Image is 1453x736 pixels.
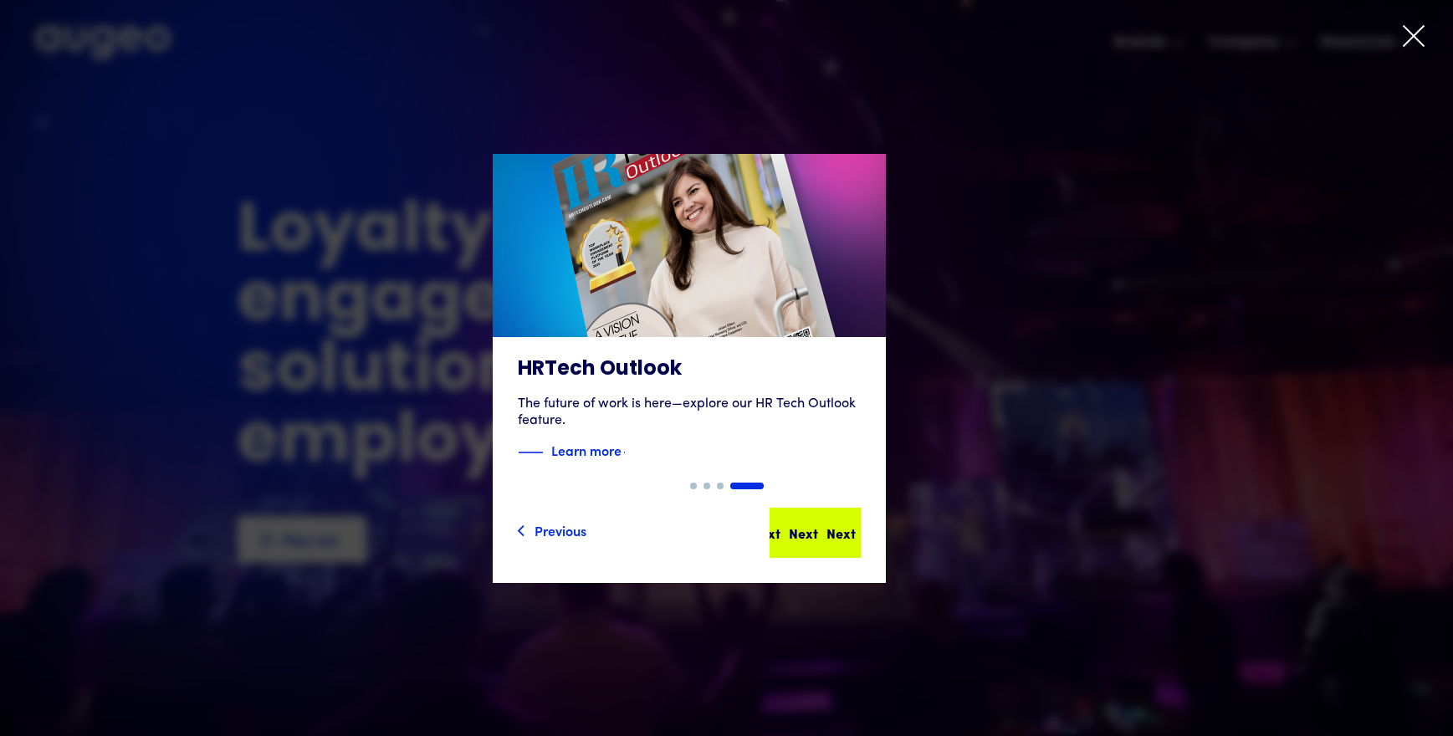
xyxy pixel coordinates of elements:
div: The future of work is here—explore our HR Tech Outlook feature. [518,396,861,429]
div: Previous [535,520,586,540]
div: Show slide 1 of 4 [690,483,697,489]
h3: HRTech Outlook [518,357,861,382]
div: Show slide 2 of 4 [703,483,710,489]
div: Show slide 4 of 4 [730,483,764,489]
a: NextNextNext [770,508,861,558]
div: Next [789,523,818,543]
strong: Learn more [551,441,622,459]
div: Show slide 3 of 4 [717,483,724,489]
a: HRTech OutlookThe future of work is here—explore our HR Tech Outlook feature.Blue decorative line... [493,154,886,483]
img: Blue decorative line [518,442,543,463]
div: Next [826,523,856,543]
img: Blue text arrow [623,442,648,463]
